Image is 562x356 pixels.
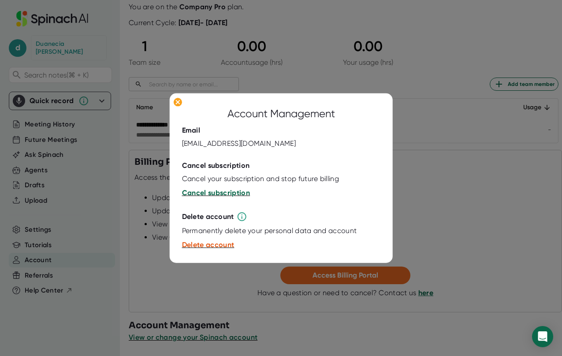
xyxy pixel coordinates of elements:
span: Delete account [182,241,234,249]
span: Cancel subscription [182,189,250,197]
div: Cancel your subscription and stop future billing [182,174,339,183]
button: Delete account [182,240,234,250]
div: Account Management [227,106,335,122]
div: Delete account [182,212,234,221]
button: Cancel subscription [182,188,250,198]
div: Cancel subscription [182,161,250,170]
div: [EMAIL_ADDRESS][DOMAIN_NAME] [182,139,296,148]
div: Permanently delete your personal data and account [182,226,357,235]
div: Open Intercom Messenger [532,326,553,347]
div: Email [182,126,201,135]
